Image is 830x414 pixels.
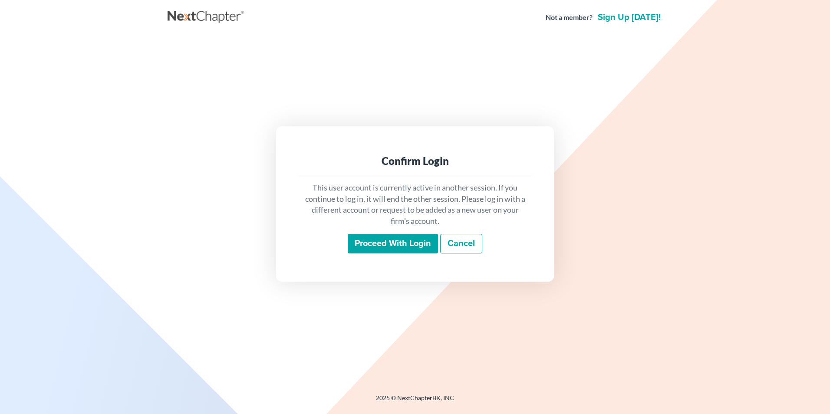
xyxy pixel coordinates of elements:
div: Confirm Login [304,154,526,168]
input: Proceed with login [348,234,438,254]
a: Sign up [DATE]! [596,13,662,22]
p: This user account is currently active in another session. If you continue to log in, it will end ... [304,182,526,227]
strong: Not a member? [546,13,593,23]
a: Cancel [440,234,482,254]
div: 2025 © NextChapterBK, INC [168,394,662,409]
